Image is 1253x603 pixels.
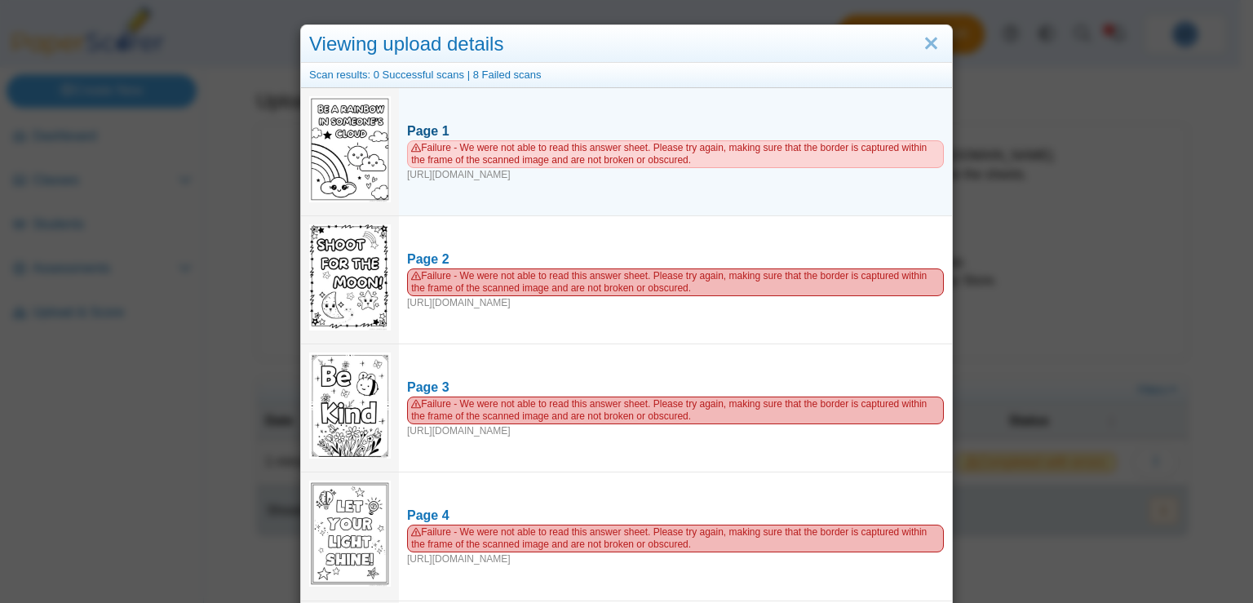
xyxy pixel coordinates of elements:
[407,140,944,182] div: [URL][DOMAIN_NAME]
[407,397,944,424] span: Failure - We were not able to read this answer sheet. Please try again, making sure that the bord...
[309,96,391,202] img: bu_2534_WkA765hy6c8mfOKL_2025-10-02_15-20-34.pdf_pg_1.jpg
[309,481,391,587] img: bu_2534_WkA765hy6c8mfOKL_2025-10-02_15-20-34.pdf_pg_4.jpg
[407,122,944,140] div: Page 1
[407,379,944,397] div: Page 3
[407,251,944,268] div: Page 2
[407,507,944,525] div: Page 4
[301,63,952,88] div: Scan results: 0 Successful scans | 8 Failed scans
[309,224,391,330] img: bu_2534_WkA765hy6c8mfOKL_2025-10-02_15-20-34.pdf_pg_2.jpg
[301,25,952,64] div: Viewing upload details
[407,397,944,438] div: [URL][DOMAIN_NAME]
[407,525,944,552] span: Failure - We were not able to read this answer sheet. Please try again, making sure that the bord...
[919,30,944,58] a: Close
[399,499,952,574] a: Page 4 Failure - We were not able to read this answer sheet. Please try again, making sure that t...
[399,242,952,318] a: Page 2 Failure - We were not able to read this answer sheet. Please try again, making sure that t...
[407,268,944,296] span: Failure - We were not able to read this answer sheet. Please try again, making sure that the bord...
[399,114,952,190] a: Page 1 Failure - We were not able to read this answer sheet. Please try again, making sure that t...
[407,268,944,310] div: [URL][DOMAIN_NAME]
[407,140,944,168] span: Failure - We were not able to read this answer sheet. Please try again, making sure that the bord...
[309,352,391,459] img: bu_2534_WkA765hy6c8mfOKL_2025-10-02_15-20-34.pdf_pg_3.jpg
[399,370,952,446] a: Page 3 Failure - We were not able to read this answer sheet. Please try again, making sure that t...
[407,525,944,566] div: [URL][DOMAIN_NAME]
